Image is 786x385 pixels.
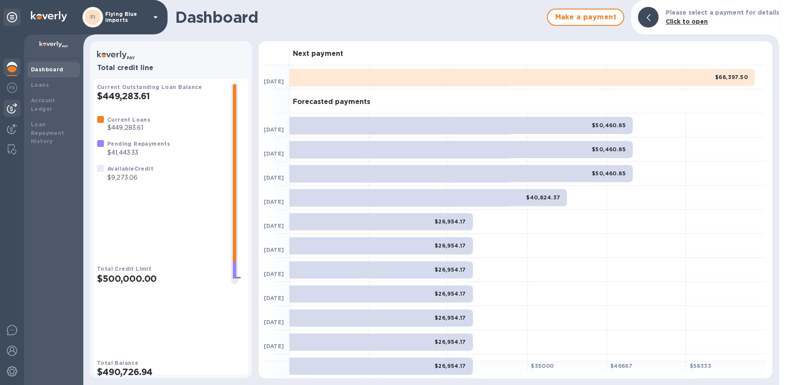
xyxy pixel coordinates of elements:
b: Current Outstanding Loan Balance [97,84,202,90]
b: $50,460.85 [592,146,626,153]
b: [DATE] [264,247,284,253]
b: $40,824.37 [526,194,560,201]
b: [DATE] [264,223,284,229]
b: Loan Repayment History [31,121,64,145]
b: [DATE] [264,199,284,205]
b: Current Loans [107,116,150,123]
b: $26,954.17 [435,339,466,345]
b: Dashboard [31,66,64,73]
b: $26,954.17 [435,266,466,273]
p: Flying Blue Imports [105,11,148,23]
b: [DATE] [264,78,284,85]
b: Please select a payment for details [665,9,779,16]
h2: $500,000.00 [97,273,224,284]
b: Account Ledger [31,97,55,112]
p: $41,443.33 [107,148,170,157]
h3: Forecasted payments [293,98,370,106]
b: Click to open [665,18,708,25]
h1: Dashboard [175,8,542,26]
b: [DATE] [264,295,284,301]
h3: Total credit line [97,64,245,72]
p: $449,283.61 [107,123,150,132]
b: $26,954.17 [435,218,466,225]
button: Make a payment [547,9,624,26]
span: Make a payment [554,12,616,22]
div: Unpin categories [3,9,21,26]
b: Available Credit [107,165,153,172]
b: Total Balance [97,360,138,366]
h2: $490,726.94 [97,367,245,377]
b: $26,954.17 [435,290,466,297]
b: Pending Repayments [107,141,170,147]
img: Foreign exchange [7,82,17,93]
b: [DATE] [264,126,284,133]
b: [DATE] [264,174,284,181]
b: [DATE] [264,319,284,325]
b: $50,460.85 [592,122,626,128]
b: [DATE] [264,150,284,157]
b: $68,397.50 [715,74,748,80]
b: FI [90,14,96,20]
b: $26,954.17 [435,363,466,369]
b: [DATE] [264,343,284,349]
img: Logo [31,11,67,21]
b: $ 35000 [531,363,554,369]
b: $26,954.17 [435,315,466,321]
b: $50,460.85 [592,170,626,177]
b: $26,954.17 [435,242,466,249]
b: Loans [31,82,49,88]
h3: Next payment [293,50,343,58]
b: $ 58333 [689,363,711,369]
b: Total Credit Limit [97,266,151,272]
h2: $449,283.61 [97,91,224,101]
b: [DATE] [264,271,284,277]
b: $ 46667 [610,363,632,369]
p: $9,273.06 [107,173,153,182]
